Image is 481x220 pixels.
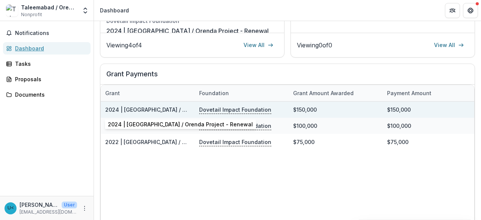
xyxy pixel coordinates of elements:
[105,106,250,113] a: 2024 | [GEOGRAPHIC_DATA] / Orenda Project - Renewal
[383,118,476,134] div: $100,000
[80,204,89,213] button: More
[383,102,476,118] div: $150,000
[463,3,478,18] button: Get Help
[3,88,91,101] a: Documents
[289,89,358,97] div: Grant amount awarded
[106,70,469,84] h2: Grant Payments
[383,89,436,97] div: Payment Amount
[289,85,383,101] div: Grant amount awarded
[106,41,142,50] p: Viewing 4 of 4
[15,91,85,99] div: Documents
[101,89,124,97] div: Grant
[100,6,129,14] div: Dashboard
[15,60,85,68] div: Tasks
[20,201,59,209] p: [PERSON_NAME] <[EMAIL_ADDRESS][DOMAIN_NAME]>
[8,206,14,211] div: Usman Javed <usman.javed@taleemabad.com>
[445,3,460,18] button: Partners
[21,3,77,11] div: Taleemabad / Orenda Project
[97,5,132,16] nav: breadcrumb
[20,209,77,215] p: [EMAIL_ADDRESS][DOMAIN_NAME]
[3,42,91,55] a: Dashboard
[105,123,206,129] a: 2023 | [GEOGRAPHIC_DATA] - Renewal
[106,26,269,35] a: 2024 | [GEOGRAPHIC_DATA] / Orenda Project - Renewal
[289,118,383,134] div: $100,000
[21,11,42,18] span: Nonprofit
[289,134,383,150] div: $75,000
[297,41,332,50] p: Viewing 0 of 0
[62,202,77,208] p: User
[195,89,233,97] div: Foundation
[239,39,278,51] a: View All
[383,85,476,101] div: Payment Amount
[195,85,289,101] div: Foundation
[199,138,271,146] p: Dovetail Impact Foundation
[383,134,476,150] div: $75,000
[289,102,383,118] div: $150,000
[3,73,91,85] a: Proposals
[15,44,85,52] div: Dashboard
[199,105,271,114] p: Dovetail Impact Foundation
[101,85,195,101] div: Grant
[15,30,88,36] span: Notifications
[6,5,18,17] img: Taleemabad / Orenda Project
[199,121,271,130] p: Dovetail Impact Foundation
[80,3,91,18] button: Open entity switcher
[15,75,85,83] div: Proposals
[105,139,221,145] a: 2022 | [GEOGRAPHIC_DATA] / Orenda Project
[3,27,91,39] button: Notifications
[430,39,469,51] a: View All
[3,58,91,70] a: Tasks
